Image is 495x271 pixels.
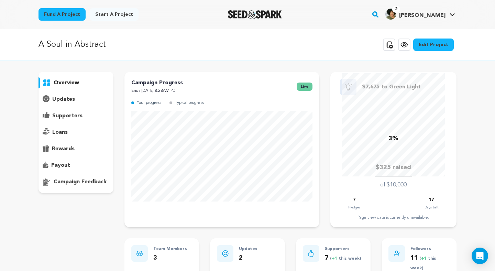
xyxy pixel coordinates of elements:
[153,245,187,253] p: Team Members
[388,134,398,144] p: 3%
[421,257,428,261] span: +1
[332,257,339,261] span: +1
[239,245,257,253] p: Updates
[51,161,70,170] p: payout
[380,181,407,189] p: of $10,000
[52,128,68,137] p: loans
[297,83,312,91] span: live
[239,253,257,263] p: 2
[38,176,113,187] button: campaign feedback
[38,127,113,138] button: loans
[137,99,161,107] p: Your progress
[131,87,183,95] p: Ends [DATE] 8:28AM PDT
[385,9,445,20] div: Sophia F.'s Profile
[54,79,79,87] p: overview
[153,253,187,263] p: 3
[384,7,456,22] span: Sophia F.'s Profile
[131,79,183,87] p: Campaign Progress
[54,178,107,186] p: campaign feedback
[429,196,434,204] p: 17
[52,145,75,153] p: rewards
[38,94,113,105] button: updates
[228,10,282,19] img: Seed&Spark Logo Dark Mode
[329,257,361,261] span: ( this week)
[52,95,75,104] p: updates
[38,143,113,154] button: rewards
[392,6,400,13] span: 2
[410,245,450,253] p: Followers
[472,248,488,264] div: Open Intercom Messenger
[228,10,282,19] a: Seed&Spark Homepage
[337,215,450,220] div: Page view data is currently unavailable.
[325,245,361,253] p: Supporters
[413,39,454,51] a: Edit Project
[325,253,361,263] p: 7
[384,7,456,20] a: Sophia F.'s Profile
[410,257,436,271] span: ( this week)
[38,8,86,21] a: Fund a project
[385,9,396,20] img: SRFW%20Black%20Fro%206e.jpg
[38,160,113,171] button: payout
[38,39,106,51] p: A Soul in Abstract
[38,110,113,121] button: supporters
[425,204,438,211] p: Days Left
[353,196,355,204] p: 7
[52,112,82,120] p: supporters
[348,204,360,211] p: Pledges
[399,13,445,18] span: [PERSON_NAME]
[175,99,204,107] p: Typical progress
[38,77,113,88] button: overview
[90,8,139,21] a: Start a project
